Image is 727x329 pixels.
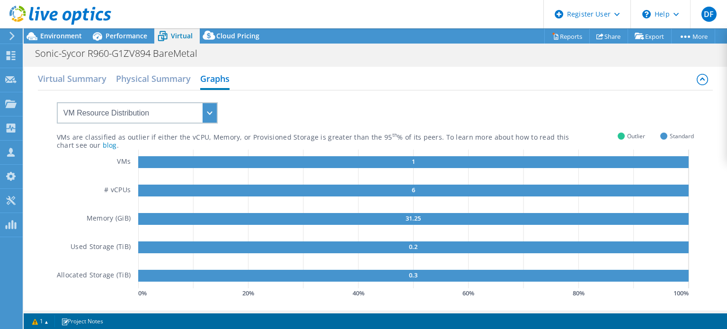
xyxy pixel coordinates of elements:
text: 6 [412,186,415,194]
a: Export [628,29,672,44]
span: Virtual [171,31,193,40]
a: Share [589,29,628,44]
h1: Sonic-Sycor R960-G1ZV894 BareMetal [31,48,212,59]
text: 31.25 [406,214,421,222]
h5: Allocated Storage (TiB) [57,270,131,282]
a: Project Notes [54,315,110,327]
a: blog [103,141,117,150]
a: 1 [26,315,55,327]
h5: VMs [117,156,131,168]
h2: Virtual Summary [38,69,106,88]
text: 80 % [573,289,585,297]
svg: GaugeChartPercentageAxisTexta [138,288,694,298]
h2: Physical Summary [116,69,191,88]
h5: Memory (GiB) [87,213,131,225]
span: Environment [40,31,82,40]
span: Standard [670,131,694,142]
div: VMs are classified as outlier if either the vCPU, Memory, or Provisioned Storage is greater than ... [57,133,618,142]
sup: th [392,132,398,138]
a: More [671,29,715,44]
text: 60 % [462,289,474,297]
span: Performance [106,31,147,40]
text: 40 % [353,289,364,297]
text: 100 % [674,289,689,297]
span: Cloud Pricing [216,31,259,40]
text: 0.2 [409,242,418,251]
span: Outlier [627,131,645,142]
text: 1 [412,157,415,166]
text: 0.3 [409,271,418,279]
h2: Graphs [200,69,230,90]
h5: Used Storage (TiB) [71,241,131,253]
text: 0 % [138,289,147,297]
span: DF [701,7,717,22]
h5: # vCPUs [104,185,131,196]
text: 20 % [242,289,254,297]
a: Reports [544,29,590,44]
svg: \n [642,10,651,18]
